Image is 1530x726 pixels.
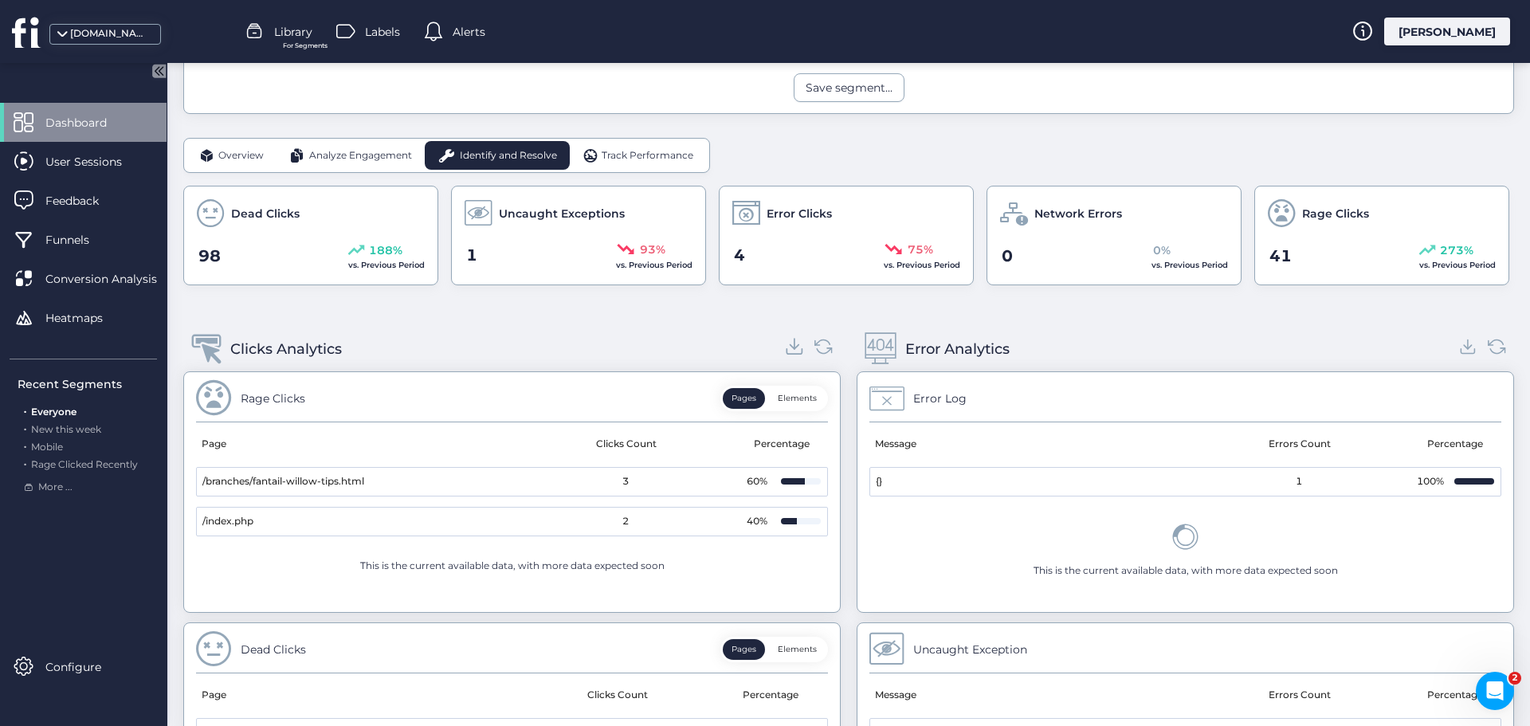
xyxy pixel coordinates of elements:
[741,514,773,529] div: 40%
[24,420,26,435] span: .
[70,26,150,41] div: [DOMAIN_NAME]
[45,309,127,327] span: Heatmaps
[45,114,131,131] span: Dashboard
[616,260,692,270] span: vs. Previous Period
[241,641,306,658] div: Dead Clicks
[18,375,157,393] div: Recent Segments
[453,23,485,41] span: Alerts
[622,474,629,489] span: 3
[460,148,557,163] span: Identify and Resolve
[31,423,101,435] span: New this week
[640,241,665,258] span: 93%
[1440,241,1473,259] span: 273%
[466,243,477,268] span: 1
[913,390,967,407] div: Error Log
[348,260,425,270] span: vs. Previous Period
[602,148,693,163] span: Track Performance
[202,474,364,489] span: /branches/fantail-willow-tips.html
[1508,672,1521,685] span: 2
[31,441,63,453] span: Mobile
[1151,260,1228,270] span: vs. Previous Period
[241,390,305,407] div: Rage Clicks
[1186,422,1414,467] mat-header-cell: Errors Count
[767,205,832,222] span: Error Clicks
[1414,474,1446,489] div: 100%
[876,474,882,489] span: {}
[1002,244,1013,269] span: 0
[512,422,741,467] mat-header-cell: Clicks Count
[283,41,328,51] span: For Segments
[507,673,730,718] mat-header-cell: Clicks Count
[734,243,745,268] span: 4
[729,673,817,718] mat-header-cell: Percentage
[45,658,125,676] span: Configure
[1296,474,1302,489] span: 1
[31,406,76,418] span: Everyone
[1414,422,1501,467] mat-header-cell: Percentage
[24,402,26,418] span: .
[499,205,625,222] span: Uncaught Exceptions
[45,192,123,210] span: Feedback
[45,153,146,171] span: User Sessions
[769,639,826,660] button: Elements
[231,205,300,222] span: Dead Clicks
[1414,673,1501,718] mat-header-cell: Percentage
[1034,563,1338,579] div: This is the current available data, with more data expected soon
[884,260,960,270] span: vs. Previous Period
[230,338,342,360] div: Clicks Analytics
[196,422,512,467] mat-header-cell: Page
[622,514,629,529] span: 2
[31,458,138,470] span: Rage Clicked Recently
[45,231,113,249] span: Funnels
[1034,205,1122,222] span: Network Errors
[24,455,26,470] span: .
[1302,205,1369,222] span: Rage Clicks
[740,422,828,467] mat-header-cell: Percentage
[274,23,312,41] span: Library
[806,79,892,96] div: Save segment...
[908,241,933,258] span: 75%
[360,559,665,574] div: This is the current available data, with more data expected soon
[723,388,765,409] button: Pages
[369,241,402,259] span: 188%
[869,673,1186,718] mat-header-cell: Message
[1384,18,1510,45] div: [PERSON_NAME]
[202,514,253,529] span: /index.php
[38,480,73,495] span: More ...
[196,673,507,718] mat-header-cell: Page
[198,244,221,269] span: 98
[905,338,1010,360] div: Error Analytics
[1186,673,1414,718] mat-header-cell: Errors Count
[1153,241,1171,259] span: 0%
[218,148,264,163] span: Overview
[769,388,826,409] button: Elements
[869,422,1186,467] mat-header-cell: Message
[741,474,773,489] div: 60%
[1476,672,1514,710] iframe: Intercom live chat
[723,639,765,660] button: Pages
[913,641,1027,658] div: Uncaught Exception
[365,23,400,41] span: Labels
[1269,244,1292,269] span: 41
[1419,260,1496,270] span: vs. Previous Period
[24,438,26,453] span: .
[309,148,412,163] span: Analyze Engagement
[45,270,181,288] span: Conversion Analysis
